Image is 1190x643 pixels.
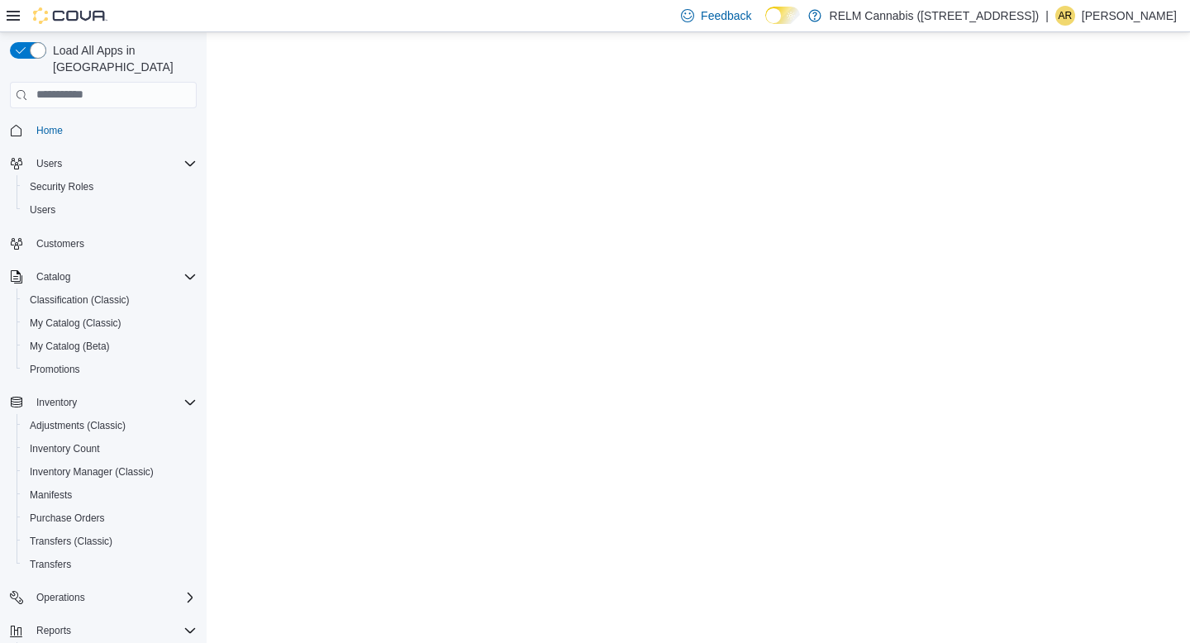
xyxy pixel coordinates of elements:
span: Customers [36,237,84,250]
a: Home [30,121,69,141]
button: Users [30,154,69,174]
button: Purchase Orders [17,507,203,530]
button: My Catalog (Beta) [17,335,203,358]
span: My Catalog (Beta) [23,336,197,356]
button: Users [17,198,203,221]
a: Classification (Classic) [23,290,136,310]
button: Users [3,152,203,175]
span: Classification (Classic) [30,293,130,307]
a: Inventory Manager (Classic) [23,462,160,482]
button: Inventory [3,391,203,414]
span: Manifests [23,485,197,505]
a: Purchase Orders [23,508,112,528]
span: Users [30,203,55,217]
span: Purchase Orders [30,512,105,525]
button: Transfers [17,553,203,576]
span: Inventory [30,393,197,412]
span: Inventory Manager (Classic) [30,465,154,479]
input: Dark Mode [765,7,800,24]
span: Home [36,124,63,137]
span: Inventory Manager (Classic) [23,462,197,482]
span: Security Roles [30,180,93,193]
a: My Catalog (Beta) [23,336,117,356]
button: Operations [30,588,92,607]
span: Operations [36,591,85,604]
a: Security Roles [23,177,100,197]
a: Transfers [23,555,78,574]
span: Transfers (Classic) [23,531,197,551]
span: Feedback [701,7,751,24]
span: Security Roles [23,177,197,197]
span: My Catalog (Classic) [23,313,197,333]
span: AR [1059,6,1073,26]
a: Manifests [23,485,79,505]
span: Load All Apps in [GEOGRAPHIC_DATA] [46,42,197,75]
div: Alysha Robinson [1055,6,1075,26]
button: Adjustments (Classic) [17,414,203,437]
a: My Catalog (Classic) [23,313,128,333]
button: Classification (Classic) [17,288,203,312]
span: Classification (Classic) [23,290,197,310]
button: Manifests [17,483,203,507]
span: Promotions [30,363,80,376]
button: Catalog [3,265,203,288]
span: Adjustments (Classic) [23,416,197,436]
button: Inventory [30,393,83,412]
span: Catalog [30,267,197,287]
p: RELM Cannabis ([STREET_ADDRESS]) [830,6,1040,26]
span: Purchase Orders [23,508,197,528]
span: Dark Mode [765,24,766,25]
button: Home [3,118,203,142]
button: Inventory Count [17,437,203,460]
span: Manifests [30,488,72,502]
button: Operations [3,586,203,609]
span: Users [23,200,197,220]
button: Reports [3,619,203,642]
button: Inventory Manager (Classic) [17,460,203,483]
button: Security Roles [17,175,203,198]
span: Adjustments (Classic) [30,419,126,432]
img: Cova [33,7,107,24]
a: Transfers (Classic) [23,531,119,551]
span: Reports [36,624,71,637]
a: Customers [30,234,91,254]
span: Transfers [23,555,197,574]
span: Users [30,154,197,174]
button: Promotions [17,358,203,381]
button: Catalog [30,267,77,287]
button: My Catalog (Classic) [17,312,203,335]
p: | [1045,6,1049,26]
span: Home [30,120,197,141]
span: Transfers [30,558,71,571]
button: Customers [3,231,203,255]
a: Adjustments (Classic) [23,416,132,436]
a: Users [23,200,62,220]
a: Promotions [23,360,87,379]
span: Reports [30,621,197,641]
span: Promotions [23,360,197,379]
span: Inventory Count [30,442,100,455]
button: Reports [30,621,78,641]
span: Inventory Count [23,439,197,459]
span: My Catalog (Classic) [30,317,121,330]
span: Inventory [36,396,77,409]
span: My Catalog (Beta) [30,340,110,353]
button: Transfers (Classic) [17,530,203,553]
span: Catalog [36,270,70,283]
span: Transfers (Classic) [30,535,112,548]
span: Customers [30,233,197,254]
p: [PERSON_NAME] [1082,6,1177,26]
a: Inventory Count [23,439,107,459]
span: Operations [30,588,197,607]
span: Users [36,157,62,170]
